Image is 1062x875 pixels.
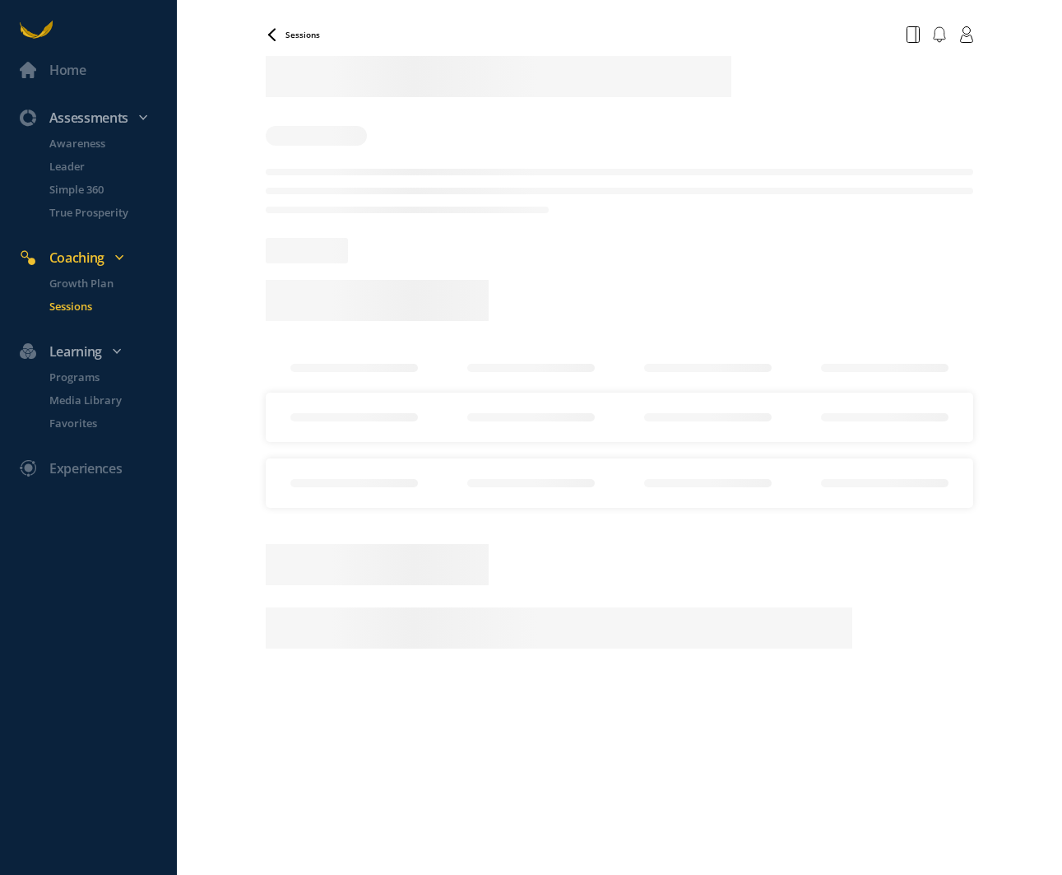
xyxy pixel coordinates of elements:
[49,415,174,431] p: Favorites
[10,341,183,362] div: Learning
[30,415,177,431] a: Favorites
[49,135,174,151] p: Awareness
[49,181,174,198] p: Simple 360
[10,247,183,268] div: Coaching
[49,369,174,385] p: Programs
[30,158,177,175] a: Leader
[49,392,174,408] p: Media Library
[49,204,174,221] p: True Prosperity
[49,298,174,314] p: Sessions
[30,298,177,314] a: Sessions
[10,107,183,128] div: Assessments
[49,275,174,291] p: Growth Plan
[285,29,320,40] span: Sessions
[30,392,177,408] a: Media Library
[30,204,177,221] a: True Prosperity
[30,181,177,198] a: Simple 360
[30,275,177,291] a: Growth Plan
[49,59,86,81] div: Home
[49,458,122,479] div: Experiences
[49,158,174,175] p: Leader
[30,135,177,151] a: Awareness
[30,369,177,385] a: Programs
